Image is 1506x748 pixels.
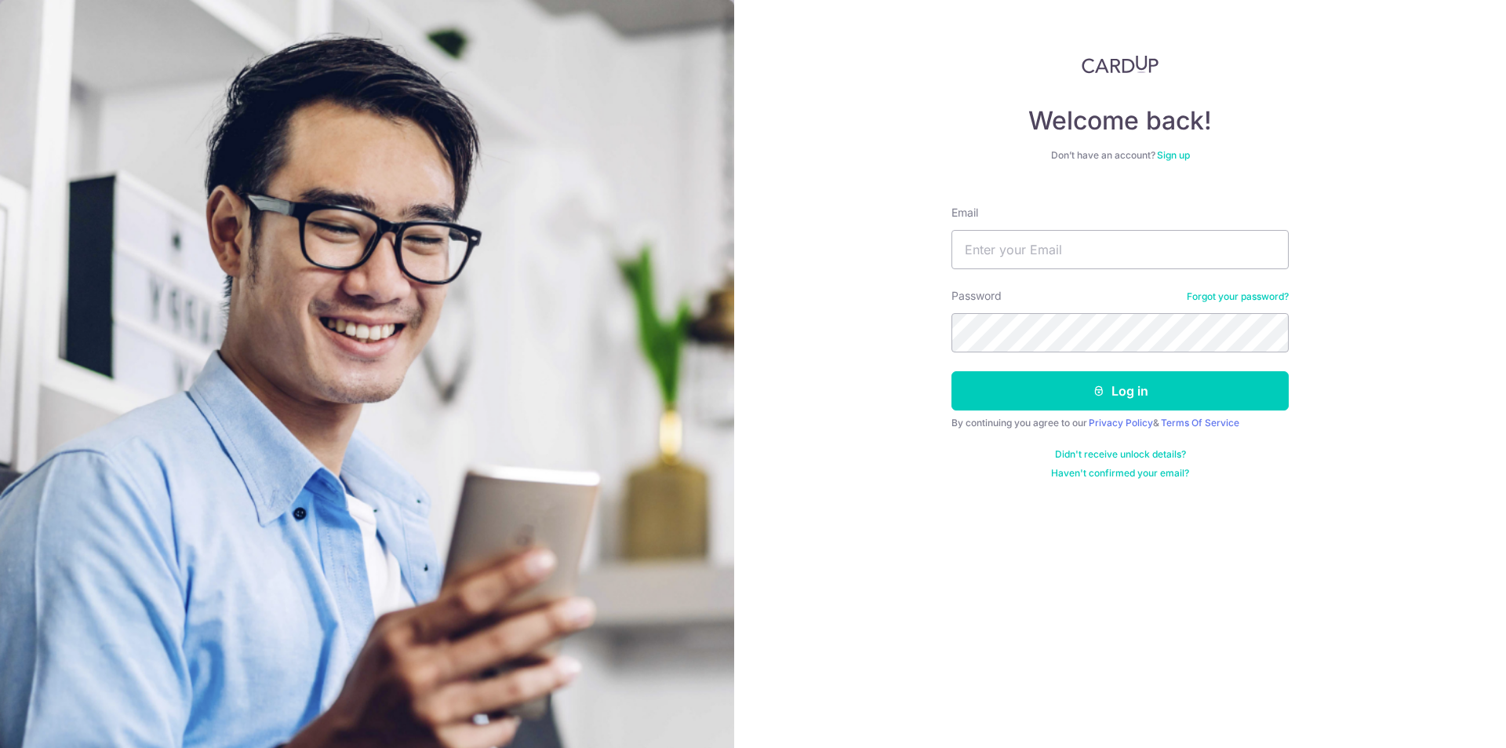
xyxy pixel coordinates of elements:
label: Password [951,288,1002,304]
img: CardUp Logo [1082,55,1159,74]
a: Forgot your password? [1187,290,1289,303]
a: Terms Of Service [1161,417,1239,429]
div: By continuing you agree to our & [951,417,1289,429]
label: Email [951,205,978,221]
a: Privacy Policy [1089,417,1153,429]
button: Log in [951,371,1289,410]
a: Haven't confirmed your email? [1051,467,1189,480]
h4: Welcome back! [951,105,1289,137]
a: Sign up [1157,149,1190,161]
input: Enter your Email [951,230,1289,269]
a: Didn't receive unlock details? [1055,448,1186,461]
div: Don’t have an account? [951,149,1289,162]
